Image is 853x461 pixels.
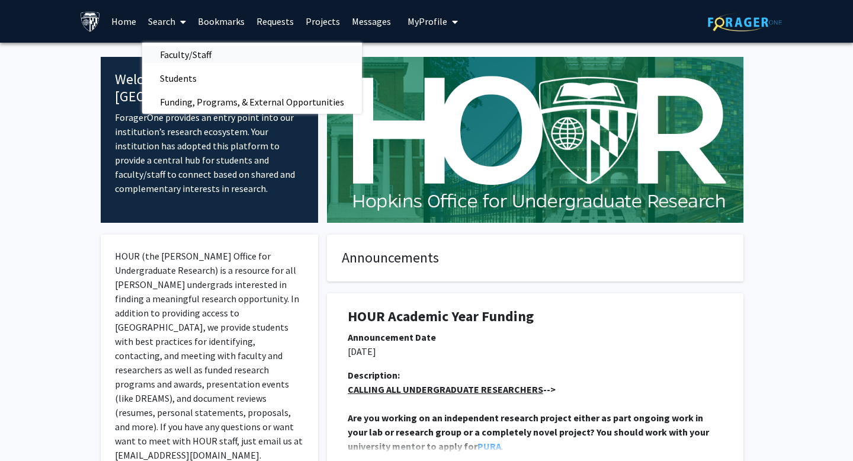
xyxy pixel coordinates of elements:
[115,110,304,196] p: ForagerOne provides an entry point into our institution’s research ecosystem. Your institution ha...
[115,71,304,105] h4: Welcome to [GEOGRAPHIC_DATA]
[348,368,723,382] div: Description:
[142,93,362,111] a: Funding, Programs, & External Opportunities
[348,383,556,395] strong: -->
[348,308,723,325] h1: HOUR Academic Year Funding
[346,1,397,42] a: Messages
[142,46,362,63] a: Faculty/Staff
[192,1,251,42] a: Bookmarks
[348,344,723,358] p: [DATE]
[348,330,723,344] div: Announcement Date
[327,57,743,223] img: Cover Image
[477,440,501,452] a: PURA
[142,90,362,114] span: Funding, Programs, & External Opportunities
[105,1,142,42] a: Home
[251,1,300,42] a: Requests
[348,383,543,395] u: CALLING ALL UNDERGRADUATE RESEARCHERS
[142,43,229,66] span: Faculty/Staff
[342,249,729,267] h4: Announcements
[142,69,362,87] a: Students
[9,408,50,452] iframe: Chat
[348,412,711,452] strong: Are you working on an independent research project either as part ongoing work in your lab or res...
[300,1,346,42] a: Projects
[348,411,723,453] p: .
[408,15,447,27] span: My Profile
[80,11,101,32] img: Johns Hopkins University Logo
[708,13,782,31] img: ForagerOne Logo
[142,1,192,42] a: Search
[142,66,214,90] span: Students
